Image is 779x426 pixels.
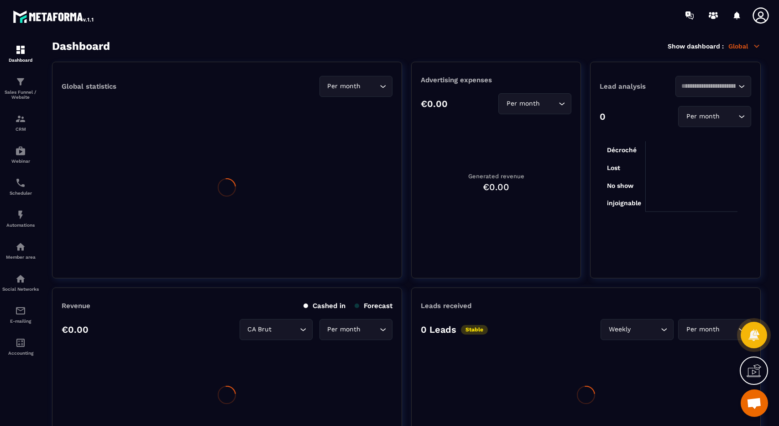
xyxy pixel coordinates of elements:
span: Weekly [606,325,633,335]
img: accountant [15,337,26,348]
input: Search for option [721,325,736,335]
div: Search for option [678,319,751,340]
p: Forecast [355,302,392,310]
p: Automations [2,223,39,228]
span: Per month [325,81,363,91]
span: Per month [684,112,721,122]
p: Dashboard [2,58,39,63]
a: formationformationDashboard [2,37,39,69]
input: Search for option [363,81,377,91]
input: Search for option [542,99,556,109]
input: Search for option [363,325,377,335]
div: Search for option [675,76,751,97]
img: formation [15,113,26,124]
p: Global [728,42,761,50]
input: Search for option [681,81,736,91]
img: social-network [15,273,26,284]
p: Revenue [62,302,90,310]
p: €0.00 [421,98,448,109]
p: Social Networks [2,287,39,292]
p: Lead analysis [600,82,675,91]
tspan: No show [607,182,634,189]
p: Show dashboard : [668,43,724,50]
div: Search for option [319,319,392,340]
p: Advertising expenses [421,76,571,84]
span: Per month [684,325,721,335]
input: Search for option [274,325,298,335]
a: schedulerschedulerScheduler [2,170,39,202]
p: Cashed in [303,302,345,310]
a: accountantaccountantAccounting [2,330,39,362]
p: Global statistics [62,82,116,91]
a: automationsautomationsAutomations [2,202,39,234]
a: automationsautomationsWebinar [2,138,39,170]
tspan: Lost [607,164,620,171]
a: formationformationCRM [2,106,39,138]
p: 0 Leads [421,324,456,335]
img: formation [15,44,26,55]
div: Search for option [498,93,571,114]
span: Per month [504,99,542,109]
img: formation [15,76,26,87]
p: €0.00 [62,324,89,335]
p: Accounting [2,351,39,356]
div: Search for option [678,106,751,127]
a: social-networksocial-networkSocial Networks [2,266,39,298]
span: CA Brut [246,325,274,335]
p: Webinar [2,159,39,164]
tspan: injoignable [607,199,641,207]
a: formationformationSales Funnel / Website [2,69,39,106]
img: automations [15,209,26,220]
input: Search for option [633,325,659,335]
p: Scheduler [2,191,39,196]
p: Stable [461,325,488,335]
span: Per month [325,325,363,335]
a: emailemailE-mailing [2,298,39,330]
div: Search for option [601,319,674,340]
img: email [15,305,26,316]
h3: Dashboard [52,40,110,53]
tspan: Décroché [607,146,637,154]
a: automationsautomationsMember area [2,234,39,266]
input: Search for option [721,112,736,122]
div: Search for option [240,319,313,340]
p: E-mailing [2,319,39,324]
p: 0 [600,111,606,122]
img: logo [13,8,95,25]
p: Member area [2,255,39,260]
p: Leads received [421,302,471,310]
img: scheduler [15,177,26,188]
div: Search for option [319,76,392,97]
a: Ouvrir le chat [741,389,768,417]
p: CRM [2,127,39,132]
img: automations [15,241,26,252]
p: Sales Funnel / Website [2,90,39,100]
img: automations [15,145,26,156]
